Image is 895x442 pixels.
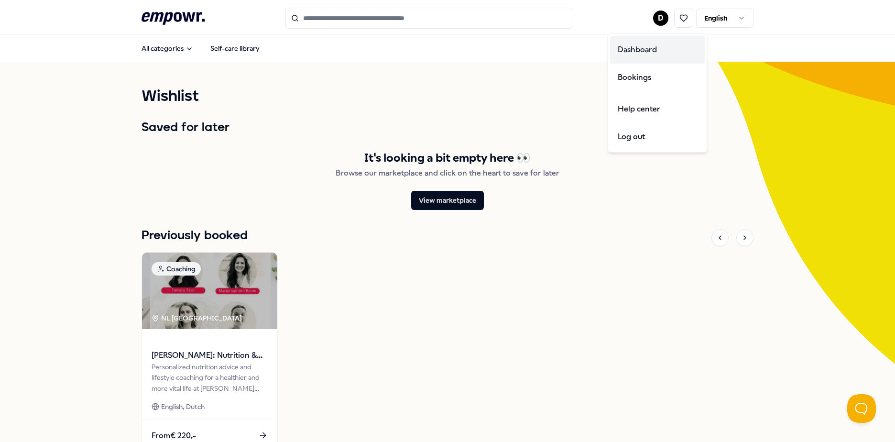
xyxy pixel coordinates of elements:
div: D [608,33,707,153]
a: Help center [610,95,705,123]
div: Log out [610,123,705,151]
a: Bookings [610,64,705,91]
a: Dashboard [610,36,705,64]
